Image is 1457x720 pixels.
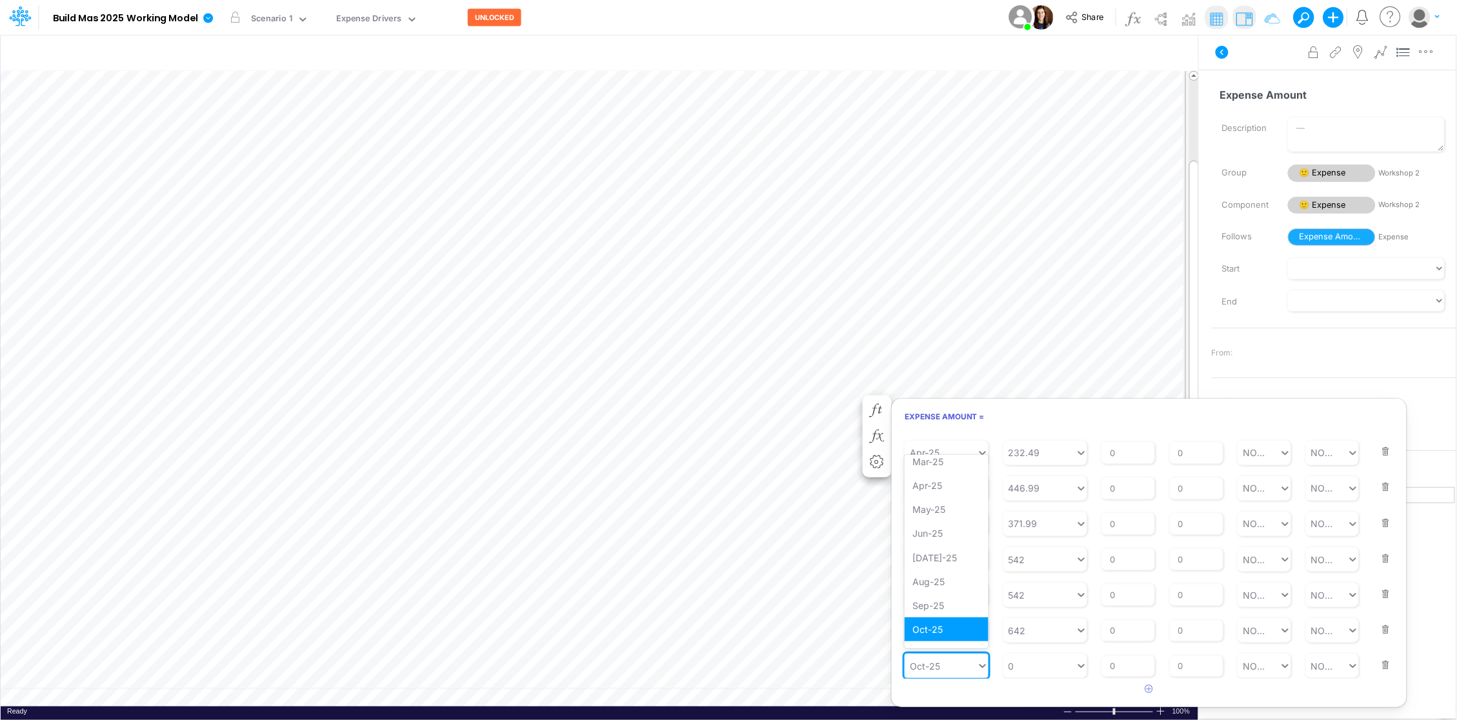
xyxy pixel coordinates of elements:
div: 642 [1009,624,1026,637]
div: Apr-25 [910,446,940,459]
div: Oct-25 [905,617,989,641]
button: Remove row [1374,497,1391,532]
h6: Expense Amount = [892,405,1407,428]
div: NONE [1243,588,1269,602]
div: Zoom [1075,706,1156,716]
div: [DATE]-25 [905,546,989,570]
div: Zoom Out [1063,707,1073,717]
span: Ready [7,707,27,715]
div: NONE [1311,446,1338,459]
div: 446.99 [1009,481,1040,495]
div: 0 [1009,659,1014,673]
div: Mar-25 [905,450,989,474]
button: Remove row [1374,639,1391,674]
div: May-25 [905,497,989,521]
div: NONE [1311,481,1338,495]
img: User Image Icon [1029,5,1054,30]
div: NONE [1311,553,1338,566]
div: Sep-25 [905,594,989,617]
div: Nov-25 [905,641,989,665]
button: UNLOCKED [468,9,521,26]
label: Description [1212,117,1278,139]
button: Remove row [1374,604,1391,639]
b: Build Mas 2025 Working Model [53,13,197,25]
div: NONE [1243,481,1269,495]
div: NONE [1243,553,1269,566]
div: NONE [1311,588,1338,602]
div: Expense Drivers [336,12,402,27]
div: Jun-25 [905,521,989,545]
div: Aug-25 [905,570,989,594]
button: Remove row [1374,533,1391,568]
input: Type a title here [12,41,918,67]
div: Zoom In [1156,706,1166,716]
input: — Node name — [1212,83,1445,107]
div: Zoom [1113,708,1116,715]
span: Expense [1379,232,1445,243]
div: NONE [1311,624,1338,637]
span: 🙂 Expense [1288,165,1376,182]
div: 542 [1009,588,1025,602]
span: Expense Amount [1288,228,1376,246]
div: 371.99 [1009,517,1038,530]
div: Scenario 1 [251,12,292,27]
button: Remove row [1374,461,1391,496]
label: Follows [1212,226,1278,248]
span: Workshop 2 [1379,199,1445,210]
span: To: (1) [1212,397,1233,408]
button: Share [1060,8,1113,28]
div: In Ready mode [7,706,27,716]
span: From: [1212,347,1233,359]
span: 100% [1172,706,1192,716]
button: Remove row [1374,568,1391,603]
label: End [1212,291,1278,313]
div: 232.49 [1009,446,1040,459]
span: Share [1082,12,1104,21]
label: Start [1212,258,1278,280]
img: User Image Icon [1006,3,1035,32]
label: Group [1212,162,1278,184]
button: Remove row [1374,426,1391,461]
div: Zoom level [1172,706,1192,716]
div: NONE [1243,659,1269,673]
div: NONE [1311,517,1338,530]
span: 🙂 Expense [1288,197,1376,214]
span: Workshop 2 [1379,168,1445,179]
div: Oct-25 [910,659,940,673]
div: NONE [1243,446,1269,459]
div: 542 [1009,553,1025,566]
div: Apr-25 [905,474,989,497]
div: NONE [1243,624,1269,637]
div: NONE [1243,517,1269,530]
a: Notifications [1355,10,1370,25]
label: Component [1212,194,1278,216]
div: NONE [1311,659,1338,673]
